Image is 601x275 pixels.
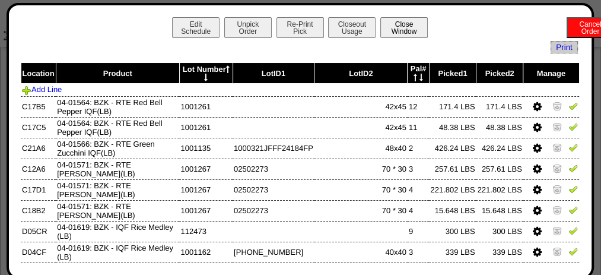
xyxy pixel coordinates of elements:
td: 1001261 [179,96,233,117]
th: LotID1 [233,63,314,84]
td: 339 LBS [429,242,476,263]
td: C21A6 [21,138,56,159]
td: 04-01564: BZK - RTE Red Bell Pepper IQF(LB) [56,96,179,117]
img: Verify Pick [568,122,578,131]
td: 9 [408,221,429,242]
td: 4 [408,179,429,200]
td: 1001261 [179,117,233,138]
td: 1001267 [179,159,233,179]
img: Verify Pick [568,226,578,235]
th: Picked2 [476,63,523,84]
td: 2 [408,138,429,159]
td: 15.648 LBS [476,200,523,221]
td: D04CF [21,242,56,263]
td: 1001135 [179,138,233,159]
td: 1001162 [179,242,233,263]
td: 221.802 LBS [429,179,476,200]
td: 426.24 LBS [429,138,476,159]
th: LotID2 [314,63,408,84]
td: 171.4 LBS [429,96,476,117]
td: 04-01619: BZK - IQF Rice Medley (LB) [56,242,179,263]
td: C17D1 [21,179,56,200]
button: Re-PrintPick [276,17,324,38]
td: 04-01564: BZK - RTE Red Bell Pepper IQF(LB) [56,117,179,138]
img: Verify Pick [568,205,578,214]
img: Verify Pick [568,246,578,256]
button: EditSchedule [172,17,220,38]
td: 04-01566: BZK - RTE Green Zucchini IQF(LB) [56,138,179,159]
td: 04-01571: BZK - RTE [PERSON_NAME](LB) [56,179,179,200]
td: 300 LBS [429,221,476,242]
td: 339 LBS [476,242,523,263]
td: 42x45 [314,96,408,117]
img: Zero Item and Verify [552,143,562,152]
td: C17C5 [21,117,56,138]
td: 04-01571: BZK - RTE [PERSON_NAME](LB) [56,159,179,179]
td: [PHONE_NUMBER] [233,242,314,263]
td: 426.24 LBS [476,138,523,159]
td: 257.61 LBS [429,159,476,179]
button: CloseWindow [380,17,428,38]
th: Product [56,63,179,84]
td: 171.4 LBS [476,96,523,117]
td: 1001267 [179,200,233,221]
img: Verify Pick [568,163,578,173]
td: 12 [408,96,429,117]
img: Zero Item and Verify [552,101,562,110]
td: 70 * 30 [314,200,408,221]
td: 3 [408,242,429,263]
td: 02502273 [233,200,314,221]
td: 15.648 LBS [429,200,476,221]
th: Pal# [408,63,429,84]
th: Picked1 [429,63,476,84]
td: 02502273 [233,179,314,200]
img: Zero Item and Verify [552,184,562,194]
img: Zero Item and Verify [552,205,562,214]
td: 300 LBS [476,221,523,242]
td: 42x45 [314,117,408,138]
img: Zero Item and Verify [552,246,562,256]
img: Add Item to Order [22,86,31,95]
img: Zero Item and Verify [552,163,562,173]
a: CloseWindow [379,27,429,36]
td: 40x40 [314,242,408,263]
td: 04-01619: BZK - IQF Rice Medley (LB) [56,221,179,242]
button: CloseoutUsage [328,17,376,38]
img: Zero Item and Verify [552,122,562,131]
td: 02502273 [233,159,314,179]
td: 1001267 [179,179,233,200]
td: 48.38 LBS [476,117,523,138]
td: 04-01571: BZK - RTE [PERSON_NAME](LB) [56,200,179,221]
td: 257.61 LBS [476,159,523,179]
img: Verify Pick [568,143,578,152]
td: C17B5 [21,96,56,117]
td: 221.802 LBS [476,179,523,200]
a: Print [551,41,577,53]
td: 112473 [179,221,233,242]
th: Manage [523,63,579,84]
img: Zero Item and Verify [552,226,562,235]
th: Location [21,63,56,84]
td: D05CR [21,221,56,242]
td: 1000321JFFF24184FP [233,138,314,159]
td: 70 * 30 [314,179,408,200]
img: Verify Pick [568,184,578,194]
td: 3 [408,159,429,179]
button: UnpickOrder [224,17,272,38]
td: C18B2 [21,200,56,221]
td: 11 [408,117,429,138]
td: C12A6 [21,159,56,179]
td: 48x40 [314,138,408,159]
a: Add Line [22,85,62,94]
th: Lot Number [179,63,233,84]
img: Verify Pick [568,101,578,110]
td: 48.38 LBS [429,117,476,138]
td: 70 * 30 [314,159,408,179]
td: 4 [408,200,429,221]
